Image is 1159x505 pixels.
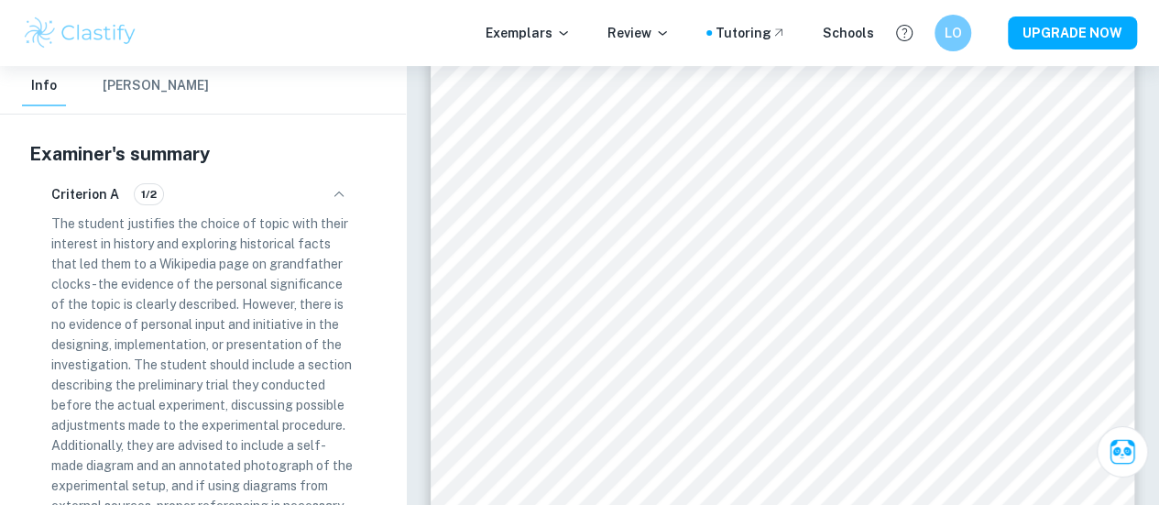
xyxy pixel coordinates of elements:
button: Ask Clai [1097,426,1148,478]
p: Review [607,23,670,43]
a: Tutoring [716,23,786,43]
span: 1/2 [135,186,163,203]
button: UPGRADE NOW [1008,16,1137,49]
button: LO [935,15,971,51]
button: Help and Feedback [889,17,920,49]
img: Clastify logo [22,15,138,51]
a: Schools [823,23,874,43]
h5: Examiner's summary [29,140,377,168]
p: Exemplars [486,23,571,43]
h6: LO [943,23,964,43]
button: Info [22,66,66,106]
h6: Criterion A [51,184,119,204]
button: [PERSON_NAME] [103,66,209,106]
